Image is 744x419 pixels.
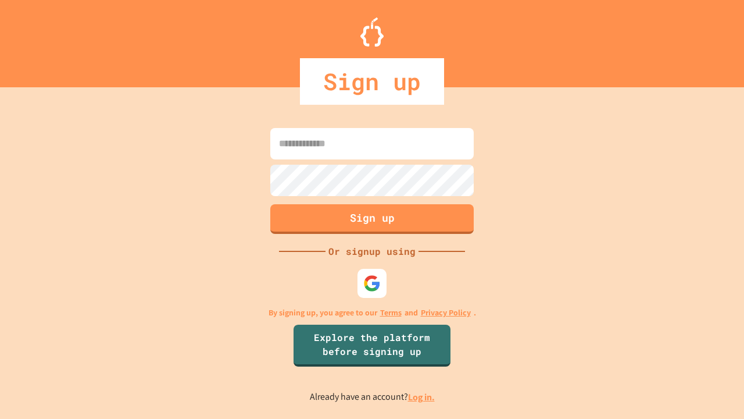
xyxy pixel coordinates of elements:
[269,307,476,319] p: By signing up, you agree to our and .
[294,325,450,367] a: Explore the platform before signing up
[380,307,402,319] a: Terms
[270,204,474,234] button: Sign up
[310,390,435,404] p: Already have an account?
[360,17,384,47] img: Logo.svg
[300,58,444,105] div: Sign up
[408,391,435,403] a: Log in.
[363,275,381,292] img: google-icon.svg
[421,307,471,319] a: Privacy Policy
[325,244,419,258] div: Or signup using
